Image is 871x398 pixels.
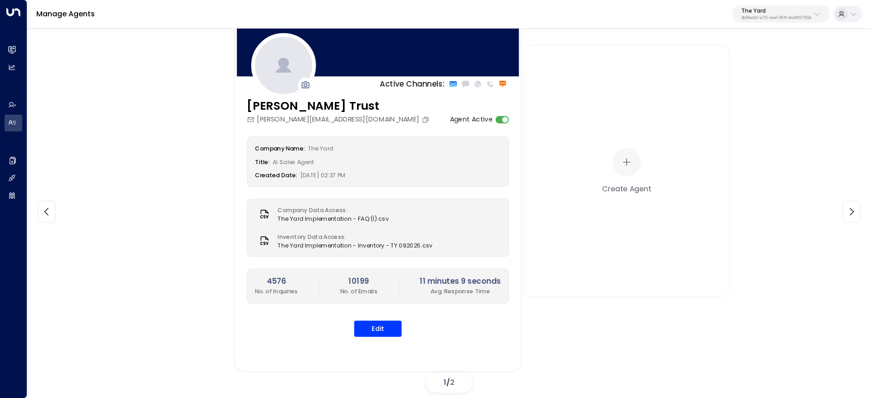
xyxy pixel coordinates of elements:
button: The Yarddb00ed42-e715-4eef-8678-ebd165175f2b [732,5,830,23]
button: Copy [422,116,432,123]
p: No. of Inquiries [255,287,298,296]
label: Inventory Data Access: [278,233,428,241]
span: 1 [444,377,446,388]
button: Edit [354,320,402,337]
label: Agent Active [450,115,493,125]
span: The Yard Implementation - Inventory - TY 092025.csv [278,241,433,250]
h2: 11 minutes 9 seconds [420,276,500,287]
h2: 10199 [340,276,377,287]
span: [DATE] 02:37 PM [300,171,345,180]
span: 2 [450,377,455,388]
div: [PERSON_NAME][EMAIL_ADDRESS][DOMAIN_NAME] [247,115,431,125]
div: / [426,373,472,393]
label: Title: [255,158,270,166]
div: Create Agent [602,183,651,194]
p: Avg. Response Time [420,287,500,296]
h2: 4576 [255,276,298,287]
span: AI Sales Agent [273,158,314,166]
h3: [PERSON_NAME] Trust [247,97,431,115]
p: db00ed42-e715-4eef-8678-ebd165175f2b [741,16,812,20]
label: Created Date: [255,171,297,180]
span: The Yard Implementation - FAQ (1).csv [278,214,389,223]
label: Company Name: [255,145,305,153]
span: The Yard [308,145,334,153]
a: Manage Agents [36,9,95,19]
p: Active Channels: [380,78,445,90]
p: No. of Emails [340,287,377,296]
p: The Yard [741,8,812,14]
label: Company Data Access: [278,206,384,214]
